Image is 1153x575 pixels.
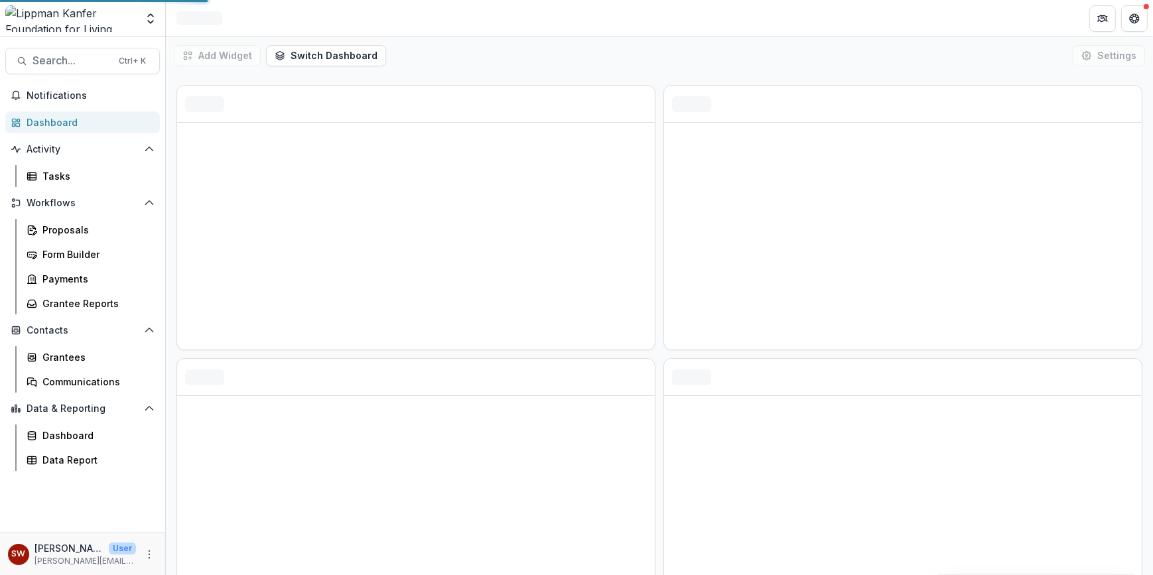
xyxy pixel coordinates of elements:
[27,198,139,209] span: Workflows
[1089,5,1116,32] button: Partners
[42,296,149,310] div: Grantee Reports
[42,428,149,442] div: Dashboard
[1073,45,1145,66] button: Settings
[5,48,160,74] button: Search...
[42,453,149,467] div: Data Report
[5,139,160,160] button: Open Activity
[5,398,160,419] button: Open Data & Reporting
[42,375,149,389] div: Communications
[42,247,149,261] div: Form Builder
[34,541,103,555] p: [PERSON_NAME]
[1121,5,1148,32] button: Get Help
[42,350,149,364] div: Grantees
[42,223,149,237] div: Proposals
[5,85,160,106] button: Notifications
[5,5,136,32] img: Lippman Kanfer Foundation for Living Torah logo
[27,90,155,101] span: Notifications
[34,555,136,567] p: [PERSON_NAME][EMAIL_ADDRESS][DOMAIN_NAME]
[12,550,26,558] div: Samantha Carlin Willis
[21,371,160,393] a: Communications
[27,325,139,336] span: Contacts
[116,54,149,68] div: Ctrl + K
[109,543,136,554] p: User
[21,243,160,265] a: Form Builder
[21,346,160,368] a: Grantees
[5,320,160,341] button: Open Contacts
[21,424,160,446] a: Dashboard
[5,111,160,133] a: Dashboard
[5,192,160,214] button: Open Workflows
[21,219,160,241] a: Proposals
[27,115,149,129] div: Dashboard
[174,45,261,66] button: Add Widget
[266,45,386,66] button: Switch Dashboard
[42,169,149,183] div: Tasks
[27,403,139,415] span: Data & Reporting
[21,165,160,187] a: Tasks
[141,5,160,32] button: Open entity switcher
[42,272,149,286] div: Payments
[21,449,160,471] a: Data Report
[21,268,160,290] a: Payments
[21,292,160,314] a: Grantee Reports
[33,54,111,67] span: Search...
[27,144,139,155] span: Activity
[171,9,228,28] nav: breadcrumb
[141,546,157,562] button: More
